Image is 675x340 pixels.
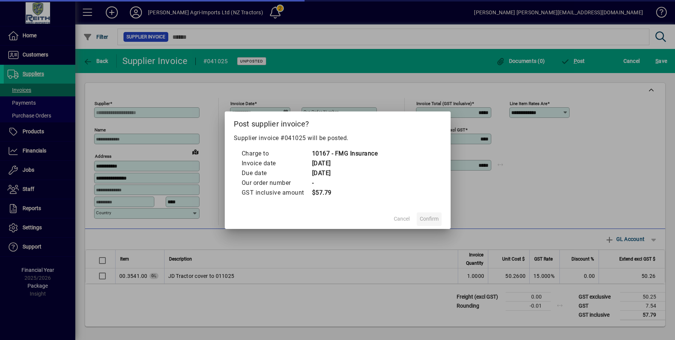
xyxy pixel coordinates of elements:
td: Invoice date [241,159,312,168]
td: Charge to [241,149,312,159]
td: Our order number [241,178,312,188]
h2: Post supplier invoice? [225,111,451,133]
p: Supplier invoice #041025 will be posted. [234,134,442,143]
td: $57.79 [312,188,378,198]
td: - [312,178,378,188]
td: 10167 - FMG Insurance [312,149,378,159]
td: [DATE] [312,168,378,178]
td: GST inclusive amount [241,188,312,198]
td: [DATE] [312,159,378,168]
td: Due date [241,168,312,178]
